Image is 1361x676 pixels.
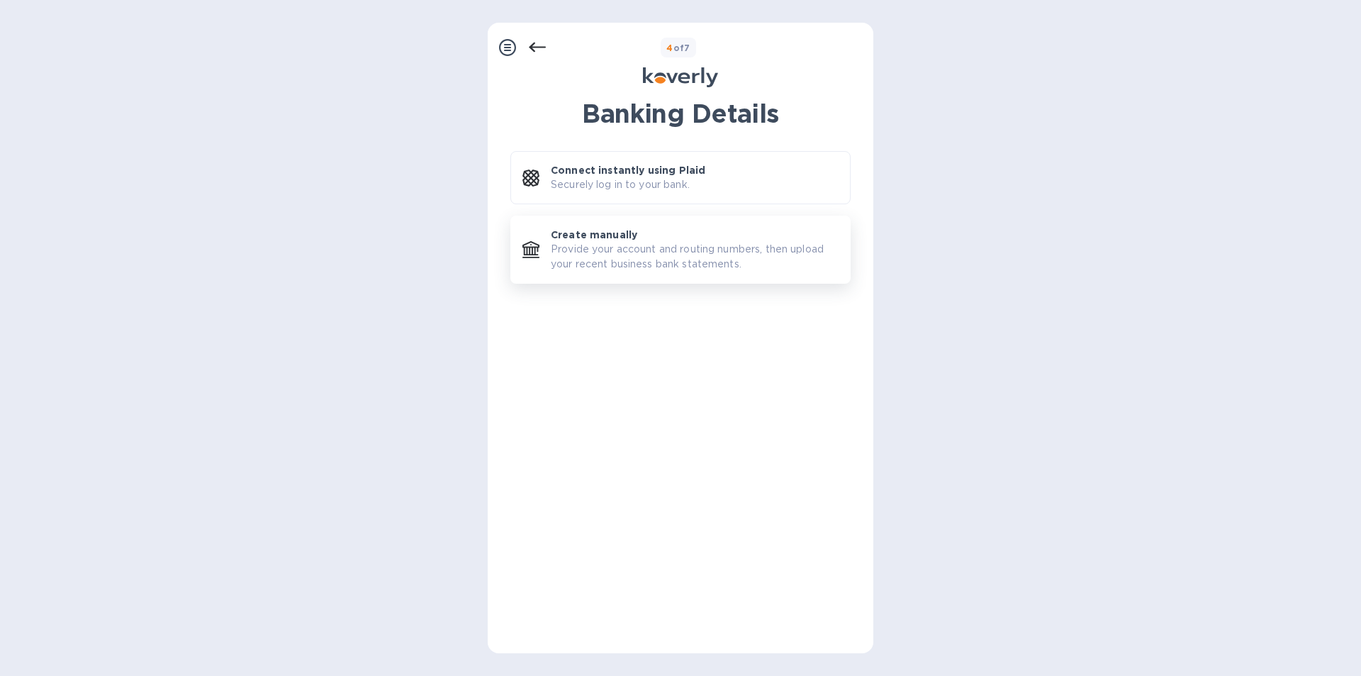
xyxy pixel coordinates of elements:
[551,242,839,272] p: Provide your account and routing numbers, then upload your recent business bank statements.
[551,228,637,242] p: Create manually
[510,151,851,204] button: Connect instantly using PlaidSecurely log in to your bank.
[510,216,851,284] button: Create manuallyProvide your account and routing numbers, then upload your recent business bank st...
[551,177,690,192] p: Securely log in to your bank.
[551,163,705,177] p: Connect instantly using Plaid
[666,43,673,53] span: 4
[510,99,851,128] h1: Banking Details
[666,43,690,53] b: of 7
